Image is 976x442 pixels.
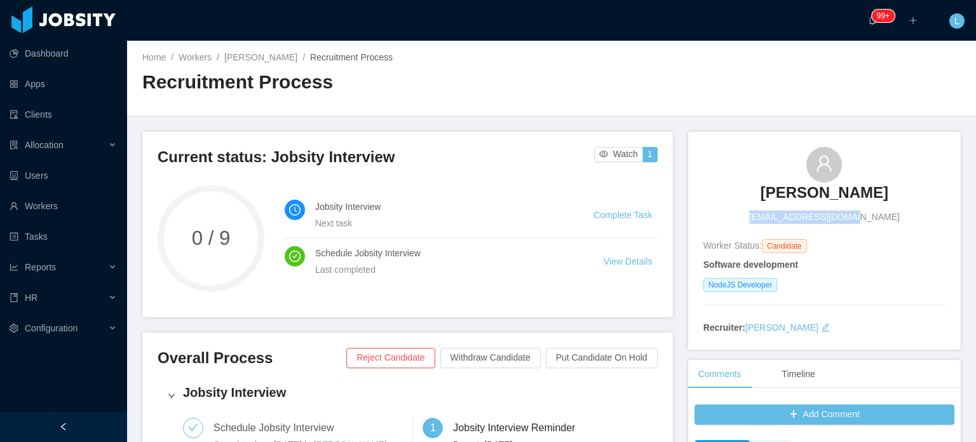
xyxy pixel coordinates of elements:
[213,418,344,438] div: Schedule Jobsity Interview
[315,263,573,277] div: Last completed
[954,13,959,29] span: L
[593,210,652,220] a: Complete Task
[872,10,895,22] sup: 1913
[703,322,745,333] strong: Recruiter:
[10,193,117,219] a: icon: userWorkers
[10,102,117,127] a: icon: auditClients
[453,418,585,438] div: Jobsity Interview Reminder
[142,69,552,95] h2: Recruitment Process
[315,200,563,214] h4: Jobsity Interview
[315,216,563,230] div: Next task
[289,204,301,216] i: icon: clock-circle
[168,392,175,399] i: icon: right
[25,293,37,303] span: HR
[171,52,173,62] span: /
[224,52,297,62] a: [PERSON_NAME]
[346,348,435,368] button: Reject Candidate
[310,52,393,62] span: Recruitment Process
[158,147,594,167] h3: Current status: Jobsity Interview
[25,323,78,333] span: Configuration
[695,404,954,425] button: icon: plusAdd Comment
[761,183,888,211] a: [PERSON_NAME]
[703,259,798,270] strong: Software development
[868,16,877,25] i: icon: bell
[217,52,219,62] span: /
[909,16,918,25] i: icon: plus
[762,239,807,253] span: Candidate
[179,52,212,62] a: Workers
[188,422,198,432] i: icon: check
[10,163,117,188] a: icon: robotUsers
[142,52,166,62] a: Home
[771,360,825,389] div: Timeline
[10,263,18,272] i: icon: line-chart
[10,324,18,333] i: icon: setting
[302,52,305,62] span: /
[10,141,18,149] i: icon: solution
[10,293,18,302] i: icon: book
[183,383,647,401] h4: Jobsity Interview
[289,251,301,262] i: icon: check-circle
[430,422,436,433] span: 1
[10,41,117,66] a: icon: pie-chartDashboard
[546,348,658,368] button: Put Candidate On Hold
[761,183,888,203] h3: [PERSON_NAME]
[440,348,541,368] button: Withdraw Candidate
[749,211,900,224] span: [EMAIL_ADDRESS][DOMAIN_NAME]
[703,240,762,251] span: Worker Status:
[604,256,653,266] a: View Details
[158,228,264,248] span: 0 / 9
[745,322,818,333] a: [PERSON_NAME]
[25,262,56,272] span: Reports
[703,278,778,292] span: NodeJS Developer
[821,323,830,332] i: icon: edit
[315,246,573,260] h4: Schedule Jobsity Interview
[158,376,658,415] div: icon: rightJobsity Interview
[594,147,643,162] button: icon: eyeWatch
[158,348,346,368] h3: Overall Process
[10,224,117,249] a: icon: profileTasks
[642,147,658,162] button: 1
[10,71,117,97] a: icon: appstoreApps
[25,140,64,150] span: Allocation
[815,155,833,172] i: icon: user
[688,360,752,389] div: Comments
